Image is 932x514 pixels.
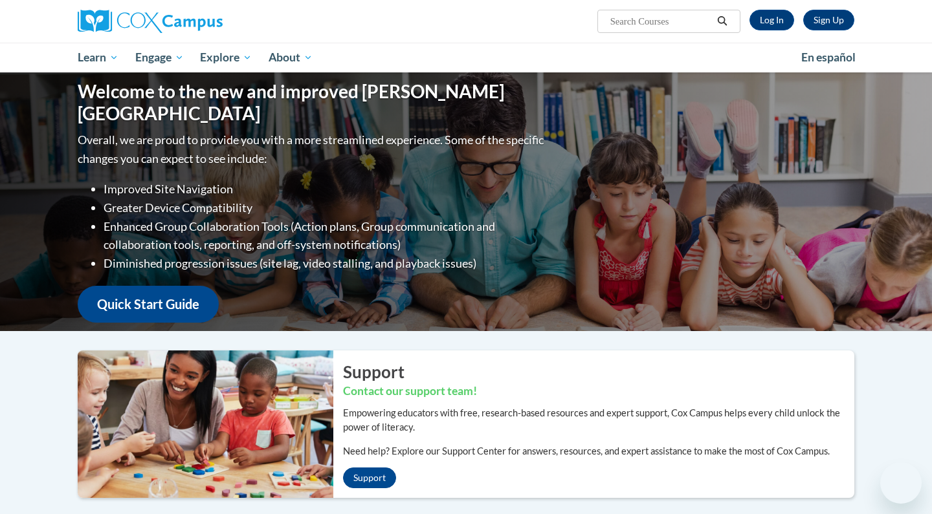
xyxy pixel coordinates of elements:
p: Need help? Explore our Support Center for answers, resources, and expert assistance to make the m... [343,444,854,458]
span: About [269,50,313,65]
input: Search Courses [609,14,713,29]
li: Enhanced Group Collaboration Tools (Action plans, Group communication and collaboration tools, re... [104,217,547,255]
span: Explore [200,50,252,65]
p: Empowering educators with free, research-based resources and expert support, Cox Campus helps eve... [343,406,854,434]
span: Engage [135,50,184,65]
a: Support [343,467,396,488]
li: Diminished progression issues (site lag, video stalling, and playback issues) [104,254,547,273]
h2: Support [343,360,854,383]
span: En español [801,50,856,64]
li: Greater Device Compatibility [104,198,547,217]
span: Learn [78,50,118,65]
h1: Welcome to the new and improved [PERSON_NAME][GEOGRAPHIC_DATA] [78,81,547,124]
iframe: Button to launch messaging window [880,462,922,504]
button: Search [713,14,732,29]
a: Log In [749,10,794,30]
a: Engage [127,43,192,72]
a: Cox Campus [78,10,324,33]
a: Learn [69,43,127,72]
li: Improved Site Navigation [104,180,547,198]
a: Explore [192,43,260,72]
div: Main menu [58,43,874,72]
img: ... [68,350,333,498]
a: En español [793,44,864,71]
a: Register [803,10,854,30]
a: Quick Start Guide [78,286,219,323]
a: About [260,43,321,72]
p: Overall, we are proud to provide you with a more streamlined experience. Some of the specific cha... [78,131,547,168]
h3: Contact our support team! [343,383,854,400]
img: Cox Campus [78,10,223,33]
